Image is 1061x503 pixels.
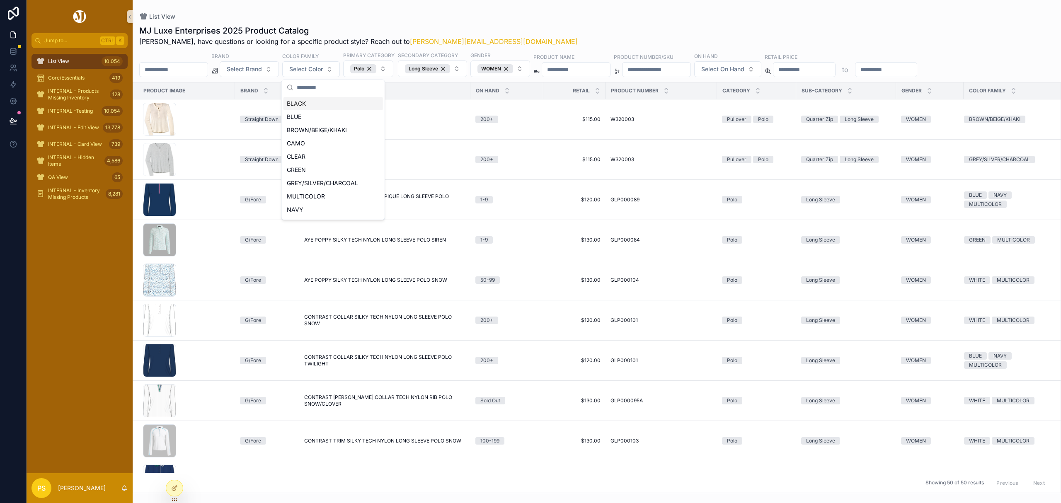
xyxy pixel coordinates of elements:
[722,116,791,123] a: PulloverPolo
[48,108,93,114] span: INTERNAL -Testing
[31,153,128,168] a: INTERNAL - Hidden Items4,586
[283,150,383,163] div: CLEAR
[283,163,383,177] div: GREEN
[283,177,383,190] div: GREY/SILVER/CHARCOAL
[901,87,922,94] span: Gender
[102,106,123,116] div: 10,054
[240,87,258,94] span: Brand
[289,65,323,73] span: Select Color
[102,56,123,66] div: 10,054
[110,89,123,99] div: 128
[969,361,1002,369] div: MULTICOLOR
[548,397,601,404] a: $130.00
[993,191,1007,199] div: NAVY
[304,277,465,283] a: AYE POPPY SILKY TECH NYLON LONG SLEEVE POLO SNOW
[969,352,982,360] div: BLUE
[548,317,601,324] a: $120.00
[31,137,128,152] a: INTERNAL - Card View739
[245,236,261,244] div: G/Fore
[765,53,797,60] label: Retail Price
[901,317,959,324] a: WOMEN
[806,397,835,404] div: Long Sleeve
[727,317,737,324] div: Polo
[48,141,102,148] span: INTERNAL - Card View
[245,437,261,445] div: G/Fore
[31,54,128,69] a: List View10,054
[480,276,495,284] div: 50-99
[610,277,639,283] span: GLP000104
[48,124,99,131] span: INTERNAL - Edit View
[282,52,319,60] label: Color Family
[304,438,461,444] span: CONTRAST TRIM SILKY TECH NYLON LONG SLEEVE POLO SNOW
[997,276,1030,284] div: MULTICOLOR
[283,110,383,123] div: BLUE
[304,314,465,327] a: CONTRAST COLLAR SILKY TECH NYLON LONG SLEEVE POLO SNOW
[614,53,673,60] label: Product Number/SKU
[283,97,383,110] div: BLACK
[758,116,768,123] div: Polo
[694,52,718,60] label: On Hand
[548,438,601,444] a: $130.00
[964,352,1055,369] a: BLUENAVYMULTICOLOR
[801,437,891,445] a: Long Sleeve
[48,58,69,65] span: List View
[240,397,294,404] a: G/Fore
[548,196,601,203] a: $120.00
[72,10,87,23] img: App logo
[104,156,123,166] div: 4,586
[31,186,128,201] a: INTERNAL - Inventory Missing Products8,281
[997,317,1030,324] div: MULTICOLOR
[964,276,1055,284] a: WHITEMULTICOLOR
[969,276,985,284] div: WHITE
[925,480,984,486] span: Showing 50 of 50 results
[245,196,261,203] div: G/Fore
[475,236,538,244] a: 1-9
[610,116,634,123] span: W320003
[304,237,465,243] a: AYE POPPY SILKY TECH NYLON LONG SLEEVE POLO SIREN
[610,317,712,324] a: GLP000101
[969,191,982,199] div: BLUE
[610,277,712,283] a: GLP000104
[727,196,737,203] div: Polo
[610,237,640,243] span: GLP000084
[806,357,835,364] div: Long Sleeve
[44,37,97,44] span: Jump to...
[48,154,101,167] span: INTERNAL - Hidden Items
[475,437,538,445] a: 100-199
[240,357,294,364] a: G/Fore
[901,196,959,203] a: WOMEN
[801,116,891,123] a: Quarter ZipLong Sleeve
[548,357,601,364] span: $120.00
[48,174,68,181] span: QA View
[283,137,383,150] div: CAMO
[722,357,791,364] a: Polo
[845,156,874,163] div: Long Sleeve
[997,397,1030,404] div: MULTICOLOR
[969,437,985,445] div: WHITE
[806,437,835,445] div: Long Sleeve
[477,64,513,73] div: WOMEN
[806,276,835,284] div: Long Sleeve
[969,236,986,244] div: GREEN
[245,276,261,284] div: G/Fore
[548,156,601,163] a: $115.00
[722,236,791,244] a: Polo
[969,156,1030,163] div: GREY/SILVER/CHARCOAL
[801,397,891,404] a: Long Sleeve
[727,156,746,163] div: Pullover
[997,236,1030,244] div: MULTICOLOR
[143,87,185,94] span: Product Image
[548,277,601,283] a: $130.00
[240,317,294,324] a: G/Fore
[240,236,294,244] a: G/Fore
[398,51,458,59] label: Secondary Category
[901,156,959,163] a: WOMEN
[470,51,491,59] label: Gender
[758,156,768,163] div: Polo
[533,53,574,60] label: Product Name
[343,51,395,59] label: Primary Category
[139,12,175,21] a: List View
[398,60,467,77] button: Select Button
[964,156,1055,163] a: GREY/SILVER/CHARCOAL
